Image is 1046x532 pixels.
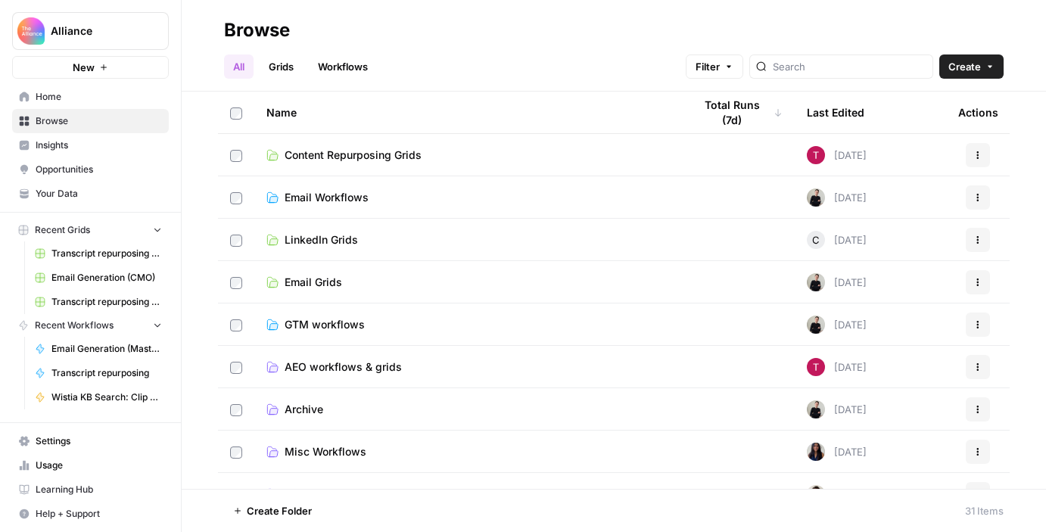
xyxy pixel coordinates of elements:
span: Wistia KB Search: Clip & Takeaway Generator [51,390,162,404]
a: Settings [12,429,169,453]
a: Wistia KB Search: Clip & Takeaway Generator [28,385,169,409]
span: Email Workflows [285,190,369,205]
span: Filter [696,59,720,74]
a: Misc Workflows [266,444,669,459]
input: Search [773,59,926,74]
div: Actions [958,92,998,133]
div: [DATE] [807,273,867,291]
div: [DATE] [807,443,867,461]
span: Recent Grids [35,223,90,237]
a: Content Refresh [266,487,669,502]
div: 31 Items [965,503,1004,518]
a: Transcript repurposing (CMO) [28,241,169,266]
div: [DATE] [807,188,867,207]
span: New [73,60,95,75]
div: [DATE] [807,485,867,503]
button: Workspace: Alliance [12,12,169,50]
span: Help + Support [36,507,162,521]
img: dlzs0jrhnnjq7lmdizz9fbkpsjjw [807,358,825,376]
span: Create [948,59,981,74]
span: Misc Workflows [285,444,366,459]
span: Recent Workflows [35,319,114,332]
span: Email Generation (Master) [51,342,162,356]
div: [DATE] [807,358,867,376]
a: AEO workflows & grids [266,359,669,375]
img: rzyuksnmva7rad5cmpd7k6b2ndco [807,400,825,418]
a: Content Repurposing Grids [266,148,669,163]
span: Learning Hub [36,483,162,496]
span: AEO workflows & grids [285,359,402,375]
span: Settings [36,434,162,448]
div: [DATE] [807,231,867,249]
span: Alliance [51,23,142,39]
a: Home [12,85,169,109]
span: Browse [36,114,162,128]
span: Your Data [36,187,162,201]
span: C [812,232,820,247]
span: Usage [36,459,162,472]
a: GTM workflows [266,317,669,332]
span: Transcript repurposing (PMA) [51,295,162,309]
span: Transcript repurposing [51,366,162,380]
a: Archive [266,402,669,417]
a: Transcript repurposing (PMA) [28,290,169,314]
img: rzyuksnmva7rad5cmpd7k6b2ndco [807,316,825,334]
img: rzyuksnmva7rad5cmpd7k6b2ndco [807,188,825,207]
button: New [12,56,169,79]
a: LinkedIn Grids [266,232,669,247]
a: Grids [260,54,303,79]
a: Workflows [309,54,377,79]
a: Your Data [12,182,169,206]
a: All [224,54,254,79]
img: rzyuksnmva7rad5cmpd7k6b2ndco [807,273,825,291]
div: Last Edited [807,92,864,133]
a: Email Generation (Master) [28,337,169,361]
a: Learning Hub [12,478,169,502]
button: Recent Workflows [12,314,169,337]
div: Browse [224,18,290,42]
span: GTM workflows [285,317,365,332]
div: Total Runs (7d) [693,92,783,133]
div: [DATE] [807,400,867,418]
span: Archive [285,402,323,417]
span: Home [36,90,162,104]
img: dlzs0jrhnnjq7lmdizz9fbkpsjjw [807,146,825,164]
button: Help + Support [12,502,169,526]
button: Recent Grids [12,219,169,241]
span: Content Refresh [285,487,366,502]
a: Email Workflows [266,190,669,205]
img: rox323kbkgutb4wcij4krxobkpon [807,443,825,461]
span: Content Repurposing Grids [285,148,422,163]
span: Create Folder [247,503,312,518]
div: [DATE] [807,316,867,334]
img: Alliance Logo [17,17,45,45]
a: Email Generation (CMO) [28,266,169,290]
span: Email Generation (CMO) [51,271,162,285]
span: LinkedIn Grids [285,232,358,247]
img: 9ucy7zvi246h5jy943jx4fqk49j8 [807,485,825,503]
a: Browse [12,109,169,133]
button: Filter [686,54,743,79]
button: Create [939,54,1004,79]
div: Name [266,92,669,133]
span: Insights [36,138,162,152]
span: Email Grids [285,275,342,290]
span: Opportunities [36,163,162,176]
a: Transcript repurposing [28,361,169,385]
a: Insights [12,133,169,157]
div: [DATE] [807,146,867,164]
span: Transcript repurposing (CMO) [51,247,162,260]
a: Usage [12,453,169,478]
a: Email Grids [266,275,669,290]
button: Create Folder [224,499,321,523]
a: Opportunities [12,157,169,182]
